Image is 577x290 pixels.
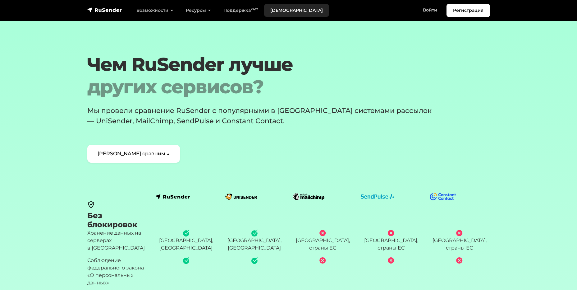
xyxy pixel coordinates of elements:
a: Поддержка24/7 [217,4,264,17]
img: logo-rusender.svg [156,194,190,200]
a: Регистрация [446,4,490,17]
a: Возможности [130,4,180,17]
div: [GEOGRAPHIC_DATA], страны ЕС [292,229,353,252]
h1: Чем RuSender лучше [87,53,456,98]
div: [GEOGRAPHIC_DATA], [GEOGRAPHIC_DATA] [224,229,285,252]
p: Хранение данных на серверах в [GEOGRAPHIC_DATA] [87,229,148,252]
sup: 24/7 [251,7,258,11]
div: [GEOGRAPHIC_DATA], [GEOGRAPHIC_DATA] [156,229,217,252]
img: logo-unisender.svg [224,194,258,200]
img: logo-constant-contact.svg [429,193,456,200]
div: [GEOGRAPHIC_DATA], страны ЕС [429,229,490,252]
a: Войти [417,4,443,16]
a: [PERSON_NAME] сравним ↓ [87,145,180,163]
img: logo-mailchimp.svg [292,193,326,201]
p: Мы провели сравнение RuSender с популярными в [GEOGRAPHIC_DATA] системами рассылок — UniSender, M... [87,105,440,126]
img: RuSender [87,7,122,13]
a: Ресурсы [180,4,217,17]
img: logo-sendpulse.svg [361,194,394,199]
img: black secure icon [87,201,95,208]
span: других сервисов? [87,76,456,98]
div: [GEOGRAPHIC_DATA], страны ЕС [361,229,422,252]
h3: Без блокировок [87,211,148,229]
a: [DEMOGRAPHIC_DATA] [264,4,329,17]
p: Соблюдение федерального закона «О персональных данных» [87,257,148,287]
